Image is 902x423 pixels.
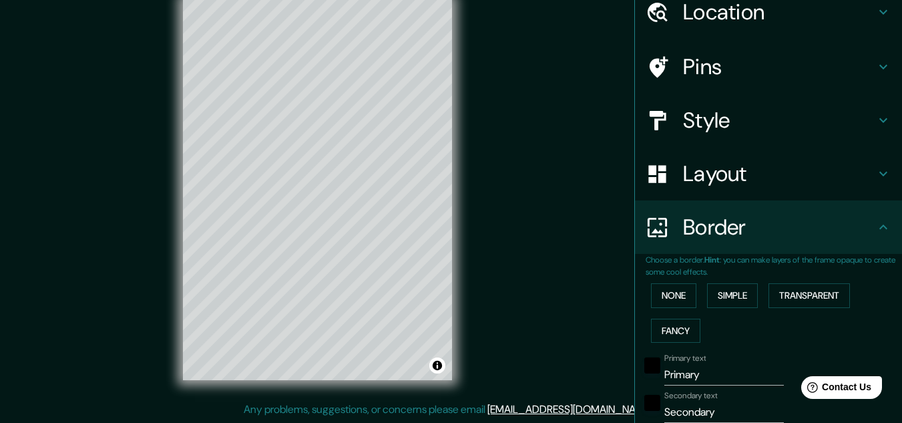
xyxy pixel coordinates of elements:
[768,283,850,308] button: Transparent
[651,283,696,308] button: None
[683,214,875,241] h4: Border
[644,395,660,411] button: black
[704,255,720,265] b: Hint
[683,107,875,134] h4: Style
[635,40,902,94] div: Pins
[664,390,718,402] label: Secondary text
[635,200,902,254] div: Border
[646,254,902,278] p: Choose a border. : you can make layers of the frame opaque to create some cool effects.
[707,283,758,308] button: Simple
[429,358,445,374] button: Toggle attribution
[244,402,654,418] p: Any problems, suggestions, or concerns please email .
[651,319,700,343] button: Fancy
[644,358,660,374] button: black
[635,94,902,147] div: Style
[635,147,902,200] div: Layout
[683,53,875,80] h4: Pins
[487,402,652,416] a: [EMAIL_ADDRESS][DOMAIN_NAME]
[783,371,887,408] iframe: Help widget launcher
[664,353,706,364] label: Primary text
[683,160,875,187] h4: Layout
